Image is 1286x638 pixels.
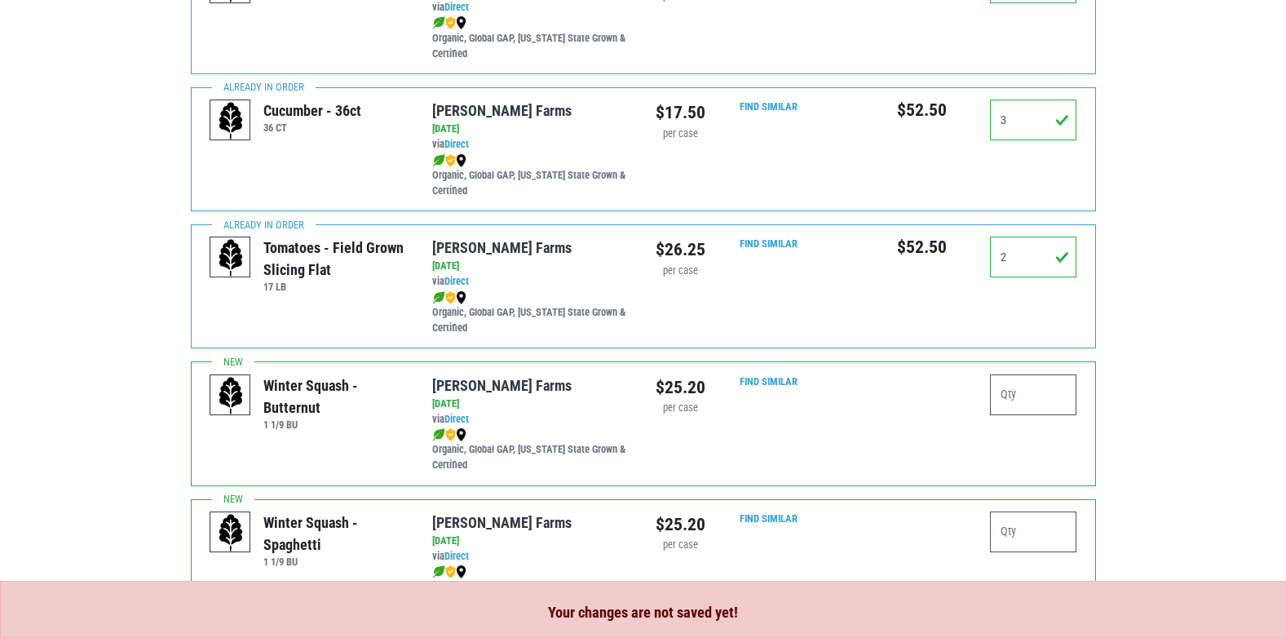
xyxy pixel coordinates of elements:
[432,239,572,256] a: [PERSON_NAME] Farms
[656,538,705,553] div: per case
[456,16,466,29] img: map_marker-0e94453035b3232a4d21701695807de9.png
[1,601,1285,624] div: Your changes are not saved yet!
[445,565,456,578] img: safety-e55c860ca8c00a9c171001a62a92dabd.png
[456,428,466,441] img: map_marker-0e94453035b3232a4d21701695807de9.png
[263,281,408,293] h6: 17 LB
[444,138,469,150] a: Direct
[990,100,1077,140] input: Qty
[656,401,705,416] div: per case
[990,374,1077,415] input: Qty
[878,237,966,258] h5: $52.50
[445,428,456,441] img: safety-e55c860ca8c00a9c171001a62a92dabd.png
[656,237,705,263] div: $26.25
[444,275,469,287] a: Direct
[656,264,705,279] div: per case
[263,122,361,134] h6: 36 CT
[444,413,469,425] a: Direct
[445,154,456,167] img: safety-e55c860ca8c00a9c171001a62a92dabd.png
[990,237,1077,277] input: Qty
[432,428,445,441] img: leaf-e5c59151409436ccce96b2ca1b28e03c.png
[656,512,705,538] div: $25.20
[432,102,572,119] a: [PERSON_NAME] Farms
[740,100,798,113] a: Find Similar
[444,1,469,13] a: Direct
[432,153,630,199] div: Organic, Global GAP, [US_STATE] State Grown & Certified
[878,100,966,121] h5: $52.50
[456,291,466,304] img: map_marker-0e94453035b3232a4d21701695807de9.png
[656,126,705,142] div: per case
[432,534,630,549] div: [DATE]
[445,16,456,29] img: safety-e55c860ca8c00a9c171001a62a92dabd.png
[432,122,630,198] div: via
[432,154,445,167] img: leaf-e5c59151409436ccce96b2ca1b28e03c.png
[990,512,1077,552] input: Qty
[432,16,445,29] img: leaf-e5c59151409436ccce96b2ca1b28e03c.png
[444,550,469,562] a: Direct
[656,100,705,126] div: $17.50
[263,374,408,419] div: Winter Squash - Butternut
[432,397,630,412] div: [DATE]
[210,512,251,553] img: placeholder-variety-43d6402dacf2d531de610a020419775a.svg
[432,565,445,578] img: leaf-e5c59151409436ccce96b2ca1b28e03c.png
[263,512,408,556] div: Winter Squash - Spaghetti
[432,16,630,62] div: Organic, Global GAP, [US_STATE] State Grown & Certified
[456,565,466,578] img: map_marker-0e94453035b3232a4d21701695807de9.png
[263,100,361,122] div: Cucumber - 36ct
[210,375,251,416] img: placeholder-variety-43d6402dacf2d531de610a020419775a.svg
[432,534,630,610] div: via
[740,375,798,388] a: Find Similar
[740,237,798,250] a: Find Similar
[432,291,445,304] img: leaf-e5c59151409436ccce96b2ca1b28e03c.png
[432,290,630,336] div: Organic, Global GAP, [US_STATE] State Grown & Certified
[263,556,408,568] h6: 1 1/9 BU
[432,397,630,473] div: via
[740,512,798,525] a: Find Similar
[456,154,466,167] img: map_marker-0e94453035b3232a4d21701695807de9.png
[432,259,630,274] div: [DATE]
[656,374,705,401] div: $25.20
[432,565,630,611] div: Organic, Global GAP, [US_STATE] State Grown & Certified
[432,259,630,335] div: via
[210,237,251,278] img: placeholder-variety-43d6402dacf2d531de610a020419775a.svg
[432,122,630,137] div: [DATE]
[263,419,408,431] h6: 1 1/9 BU
[263,237,408,281] div: Tomatoes - Field Grown Slicing Flat
[432,377,572,394] a: [PERSON_NAME] Farms
[210,100,251,141] img: placeholder-variety-43d6402dacf2d531de610a020419775a.svg
[445,291,456,304] img: safety-e55c860ca8c00a9c171001a62a92dabd.png
[432,428,630,474] div: Organic, Global GAP, [US_STATE] State Grown & Certified
[432,514,572,531] a: [PERSON_NAME] Farms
